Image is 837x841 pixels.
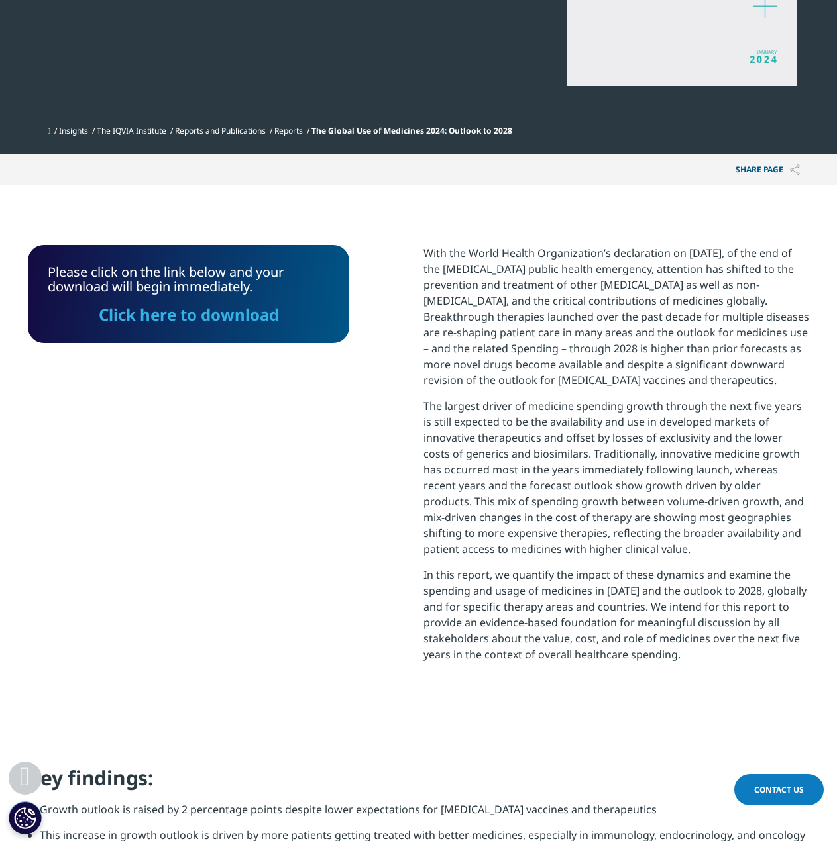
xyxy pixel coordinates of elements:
[28,765,810,801] h4: Key findings:
[726,154,810,185] button: Share PAGEShare PAGE
[790,164,800,175] img: Share PAGE
[97,125,166,136] a: The IQVIA Institute
[175,125,266,136] a: Reports and Publications
[40,801,810,827] li: Growth outlook is raised by 2 percentage points despite lower expectations for [MEDICAL_DATA] vac...
[734,774,824,805] a: Contact Us
[9,801,42,834] button: Cookies Settings
[726,154,810,185] p: Share PAGE
[59,125,88,136] a: Insights
[274,125,303,136] a: Reports
[423,245,810,398] p: With the World Health Organization’s declaration on [DATE], of the end of the [MEDICAL_DATA] publ...
[423,567,810,672] p: In this report, we quantify the impact of these dynamics and examine the spending and usage of me...
[754,784,804,795] span: Contact Us
[311,125,512,136] span: The Global Use of Medicines 2024: Outlook to 2028
[48,265,329,323] div: Please click on the link below and your download will begin immediately.
[423,398,810,567] p: The largest driver of medicine spending growth through the next five years is still expected to b...
[98,303,278,325] a: Click here to download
